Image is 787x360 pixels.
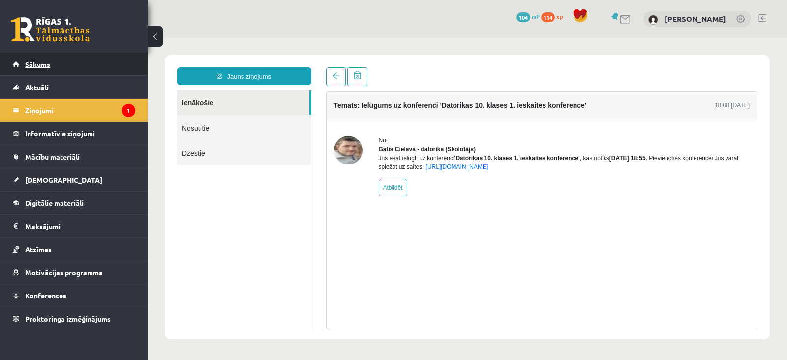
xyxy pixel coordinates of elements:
a: Sākums [13,53,135,75]
span: xp [556,12,563,20]
img: Gatis Cielava - datorika [186,98,215,127]
h4: Temats: Ielūgums uz konferenci 'Datorikas 10. klases 1. ieskaites konference' [186,64,439,71]
b: [DATE] 18:55 [462,117,498,124]
i: 1 [122,104,135,117]
a: Proktoringa izmēģinājums [13,307,135,330]
span: Konferences [25,291,66,300]
legend: Ziņojumi [25,99,135,122]
span: Aktuāli [25,83,49,92]
a: [PERSON_NAME] [665,14,726,24]
span: 114 [541,12,555,22]
span: 104 [516,12,530,22]
a: Atbildēt [231,141,260,159]
a: 114 xp [541,12,568,20]
strong: Gatis Cielava - datorika (Skolotājs) [231,108,328,115]
a: Motivācijas programma [13,261,135,284]
legend: Informatīvie ziņojumi [25,122,135,145]
a: Ienākošie [30,52,162,77]
a: 104 mP [516,12,540,20]
a: Aktuāli [13,76,135,98]
a: Ziņojumi1 [13,99,135,122]
a: [URL][DOMAIN_NAME] [278,126,341,132]
a: Maksājumi [13,215,135,237]
a: Konferences [13,284,135,307]
div: No: [231,98,603,107]
legend: Maksājumi [25,215,135,237]
a: Mācību materiāli [13,145,135,168]
div: 18:08 [DATE] [567,63,602,72]
span: mP [532,12,540,20]
span: Digitālie materiāli [25,198,84,207]
a: Atzīmes [13,238,135,261]
span: Proktoringa izmēģinājums [25,314,111,323]
span: Atzīmes [25,245,52,254]
img: Dana Blaumane [648,15,658,25]
span: Mācību materiāli [25,152,80,161]
a: Dzēstie [30,102,163,128]
span: Motivācijas programma [25,268,103,277]
span: Sākums [25,60,50,68]
a: Nosūtītie [30,77,163,102]
b: 'Datorikas 10. klases 1. ieskaites konference' [307,117,432,124]
div: Jūs esat ielūgti uz konferenci , kas notiks . Pievienoties konferencei Jūs varat spiežot uz saites - [231,116,603,133]
a: Jauns ziņojums [30,30,164,47]
a: [DEMOGRAPHIC_DATA] [13,168,135,191]
a: Digitālie materiāli [13,192,135,214]
a: Rīgas 1. Tālmācības vidusskola [11,17,90,42]
a: Informatīvie ziņojumi [13,122,135,145]
span: [DEMOGRAPHIC_DATA] [25,175,102,184]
